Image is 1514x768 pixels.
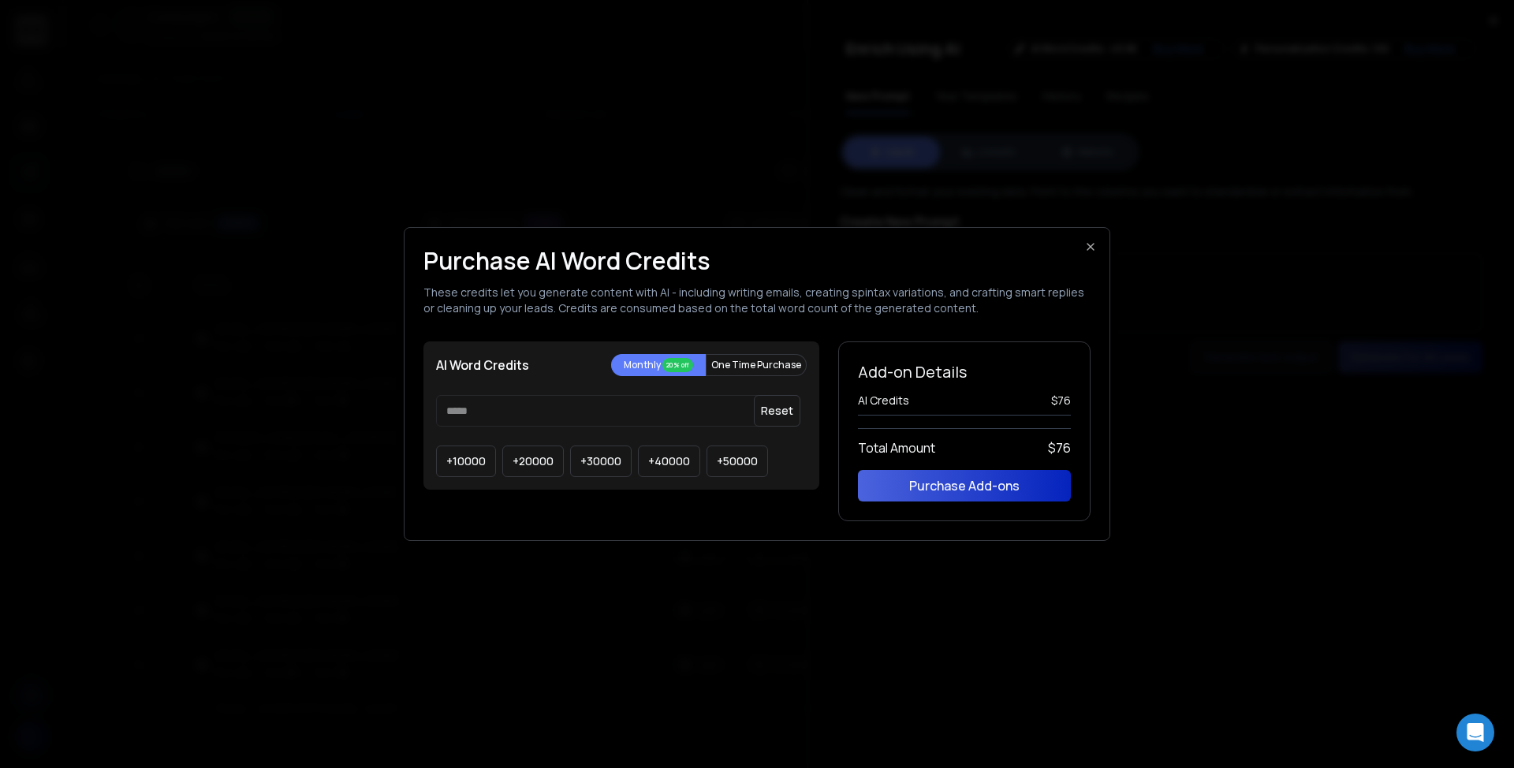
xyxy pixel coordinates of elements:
h2: Add-on Details [858,361,1071,383]
button: +10000 [436,446,496,477]
button: +20000 [502,446,564,477]
button: +30000 [570,446,632,477]
span: AI Credits [858,393,909,408]
div: 20% off [662,358,693,372]
span: $ 76 [1051,393,1071,408]
span: Total Amount [858,438,935,457]
div: Open Intercom Messenger [1456,714,1494,751]
button: +50000 [707,446,768,477]
button: Purchase Add-ons [858,470,1071,501]
button: Monthly 20% off [611,354,706,376]
button: One Time Purchase [706,354,807,376]
p: These credits let you generate content with AI - including writing emails, creating spintax varia... [423,285,1091,316]
button: +40000 [638,446,700,477]
span: $ 76 [1048,438,1071,457]
p: AI Word Credits [436,356,529,375]
button: Reset [754,395,800,427]
h1: Purchase AI Word Credits [423,247,1091,275]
